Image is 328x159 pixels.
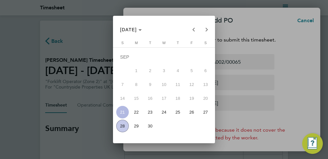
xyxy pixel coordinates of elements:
button: September 11, 2025 [171,78,185,91]
span: 28 [116,120,129,132]
span: 14 [116,92,129,105]
button: September 17, 2025 [157,91,171,105]
span: 16 [144,92,157,105]
td: SEP [116,50,212,64]
span: 22 [130,106,143,118]
span: 3 [158,64,170,77]
button: Engage Resource Center [302,133,323,154]
button: September 19, 2025 [185,91,199,105]
button: September 21, 2025 [116,105,129,119]
button: September 5, 2025 [185,64,199,78]
span: 29 [130,120,143,132]
span: 5 [185,64,198,77]
button: September 24, 2025 [157,105,171,119]
button: September 14, 2025 [116,91,129,105]
button: September 2, 2025 [143,64,157,78]
span: 10 [158,78,170,91]
span: 20 [199,92,212,105]
button: September 9, 2025 [143,78,157,91]
button: September 12, 2025 [185,78,199,91]
span: 13 [199,78,212,91]
span: 23 [144,106,157,118]
button: September 22, 2025 [129,105,143,119]
button: Previous month [187,23,200,36]
button: September 30, 2025 [143,119,157,133]
span: 12 [185,78,198,91]
button: Next month [200,23,213,36]
span: 7 [116,78,129,91]
button: September 18, 2025 [171,91,185,105]
span: 18 [172,92,184,105]
button: September 26, 2025 [185,105,199,119]
span: 9 [144,78,157,91]
span: 1 [130,64,143,77]
span: 6 [199,64,212,77]
span: 2 [144,64,157,77]
button: September 4, 2025 [171,64,185,78]
span: 27 [199,106,212,118]
button: September 16, 2025 [143,91,157,105]
button: September 3, 2025 [157,64,171,78]
span: 8 [130,78,143,91]
span: W [162,41,166,45]
button: September 29, 2025 [129,119,143,133]
span: S [204,41,207,45]
span: S [121,41,124,45]
span: T [177,41,179,45]
button: September 6, 2025 [199,64,212,78]
span: F [190,41,193,45]
button: September 20, 2025 [199,91,212,105]
span: 25 [172,106,184,118]
button: September 15, 2025 [129,91,143,105]
span: 4 [172,64,184,77]
span: [DATE] [120,27,137,32]
button: September 27, 2025 [199,105,212,119]
button: Choose month and year [118,24,144,35]
button: September 1, 2025 [129,64,143,78]
button: September 13, 2025 [199,78,212,91]
span: 21 [116,106,129,118]
span: 17 [158,92,170,105]
span: 26 [185,106,198,118]
button: September 10, 2025 [157,78,171,91]
span: 24 [158,106,170,118]
button: September 25, 2025 [171,105,185,119]
button: September 23, 2025 [143,105,157,119]
span: 11 [172,78,184,91]
span: T [149,41,151,45]
button: September 7, 2025 [116,78,129,91]
span: M [135,41,138,45]
span: 30 [144,120,157,132]
span: 19 [185,92,198,105]
button: September 8, 2025 [129,78,143,91]
button: September 28, 2025 [116,119,129,133]
span: 15 [130,92,143,105]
